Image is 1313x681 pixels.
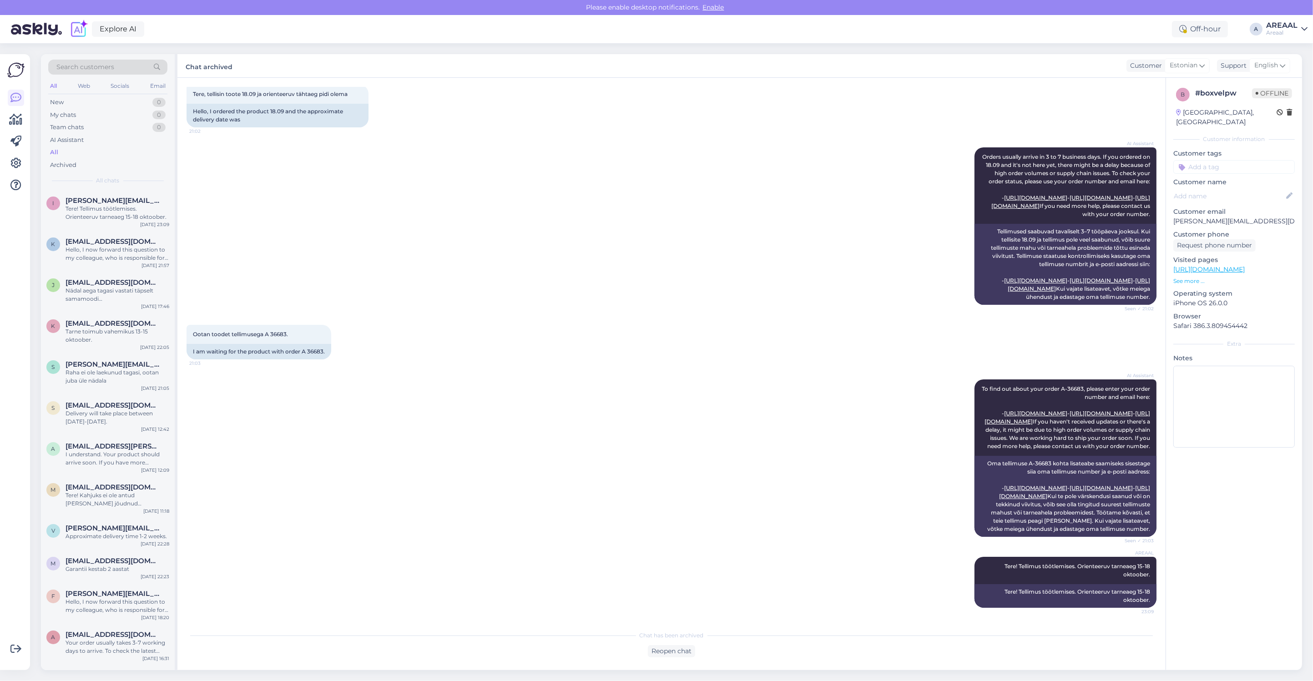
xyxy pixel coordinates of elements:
[56,62,114,72] span: Search customers
[148,80,167,92] div: Email
[700,3,727,11] span: Enable
[141,614,169,621] div: [DATE] 18:20
[1176,108,1277,127] div: [GEOGRAPHIC_DATA], [GEOGRAPHIC_DATA]
[1120,140,1154,147] span: AI Assistant
[189,128,223,135] span: 21:02
[52,282,55,288] span: J
[66,197,160,205] span: Ingrid_heinaru@hotmail.com
[1174,191,1284,201] input: Add name
[51,634,56,641] span: a
[975,456,1156,537] div: Oma tellimuse A-36683 kohta lisateabe saamiseks sisestage siia oma tellimuse number ja e-posti aa...
[141,426,169,433] div: [DATE] 12:42
[51,486,56,493] span: m
[1004,410,1067,417] a: [URL][DOMAIN_NAME]
[66,450,169,467] div: I understand. Your product should arrive soon. If you have more questions or need help, please co...
[1250,23,1262,35] div: A
[648,645,695,657] div: Reopen chat
[52,363,55,370] span: s
[66,639,169,655] div: Your order usually takes 3-7 working days to arrive. To check the latest delivery status, please ...
[66,319,160,328] span: Kirkekobi@gmail.com
[1173,353,1295,363] p: Notes
[69,20,88,39] img: explore-ai
[1172,21,1228,37] div: Off-hour
[1070,484,1133,491] a: [URL][DOMAIN_NAME]
[143,508,169,515] div: [DATE] 11:18
[1120,372,1154,379] span: AI Assistant
[1173,298,1295,308] p: iPhone OS 26.0.0
[66,590,160,598] span: fredi.arnover@gmail.com
[1173,160,1295,174] input: Add a tag
[1070,410,1133,417] a: [URL][DOMAIN_NAME]
[1173,289,1295,298] p: Operating system
[141,540,169,547] div: [DATE] 22:28
[1170,61,1197,71] span: Estonian
[1005,563,1151,578] span: Tere! Tellimus töötlemises. Orienteeruv tarneaeg 15-18 oktoober.
[152,123,166,132] div: 0
[1173,340,1295,348] div: Extra
[1120,537,1154,544] span: Seen ✓ 21:03
[1254,61,1278,71] span: English
[1266,29,1298,36] div: Areaal
[141,385,169,392] div: [DATE] 21:05
[982,385,1151,449] span: To find out about your order A-36683, please enter your order number and email here: - - - If you...
[1252,88,1292,98] span: Offline
[66,598,169,614] div: Hello, I now forward this question to my colleague, who is responsible for this. The reply will b...
[66,442,160,450] span: annabel.kallas@gmail.com
[1173,255,1295,265] p: Visited pages
[66,409,169,426] div: Delivery will take place between [DATE]-[DATE].
[66,205,169,221] div: Tere! Tellimus töötlemises. Orienteeruv tarneaeg 15-18 oktoober.
[66,368,169,385] div: Raha ei ole laekunud tagasi, ootan juba üle nädala
[141,467,169,474] div: [DATE] 12:09
[187,104,369,127] div: Hello, I ordered the product 18.09 and the approximate delivery date was
[66,287,169,303] div: Nädal aega tagasi vastati täpselt samamoodi…
[51,593,55,600] span: f
[975,224,1156,305] div: Tellimused saabuvad tavaliselt 3–7 tööpäeva jooksul. Kui tellisite 18.09 ja tellimus pole veel sa...
[140,344,169,351] div: [DATE] 22:05
[187,344,331,359] div: I am waiting for the product with order A 36683.
[92,21,144,37] a: Explore AI
[96,177,120,185] span: All chats
[141,303,169,310] div: [DATE] 17:46
[50,111,76,120] div: My chats
[51,241,56,247] span: k
[48,80,59,92] div: All
[7,61,25,79] img: Askly Logo
[50,98,64,107] div: New
[141,262,169,269] div: [DATE] 21:57
[1173,230,1295,239] p: Customer phone
[1004,277,1067,284] a: [URL][DOMAIN_NAME]
[52,200,54,207] span: I
[1195,88,1252,99] div: # boxvelpw
[66,631,160,639] span: anton.jartsev@gmail.com
[193,91,348,97] span: Tere, tellisin toote 18.09 ja orienteeruv tähtaeg pidi olema
[66,328,169,344] div: Tarne toimub vahemikus 13-15 oktoober.
[1173,265,1245,273] a: [URL][DOMAIN_NAME]
[1173,149,1295,158] p: Customer tags
[141,573,169,580] div: [DATE] 22:23
[1120,608,1154,615] span: 23:09
[66,532,169,540] div: Approximate delivery time 1-2 weeks.
[1181,91,1185,98] span: b
[66,524,160,532] span: Viktor.tkatsenko@gmail.com
[76,80,92,92] div: Web
[152,111,166,120] div: 0
[1070,277,1133,284] a: [URL][DOMAIN_NAME]
[66,278,160,287] span: Jantsusliis@gmail.com
[640,631,704,640] span: Chat has been archived
[66,401,160,409] span: stebik@gmail.com
[1173,177,1295,187] p: Customer name
[1173,321,1295,331] p: Safari 386.3.809454442
[50,161,76,170] div: Archived
[975,584,1156,608] div: Tere! Tellimus töötlemises. Orienteeruv tarneaeg 15-18 oktoober.
[66,237,160,246] span: kaire.pihlakas@gmail.com
[140,221,169,228] div: [DATE] 23:09
[1126,61,1162,71] div: Customer
[66,360,160,368] span: stanislav.pupkevits@gmail.com
[1120,305,1154,312] span: Seen ✓ 21:02
[51,560,56,567] span: M
[1173,135,1295,143] div: Customer information
[66,565,169,573] div: Garantii kestab 2 aastat
[50,136,84,145] div: AI Assistant
[50,148,58,157] div: All
[1070,194,1133,201] a: [URL][DOMAIN_NAME]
